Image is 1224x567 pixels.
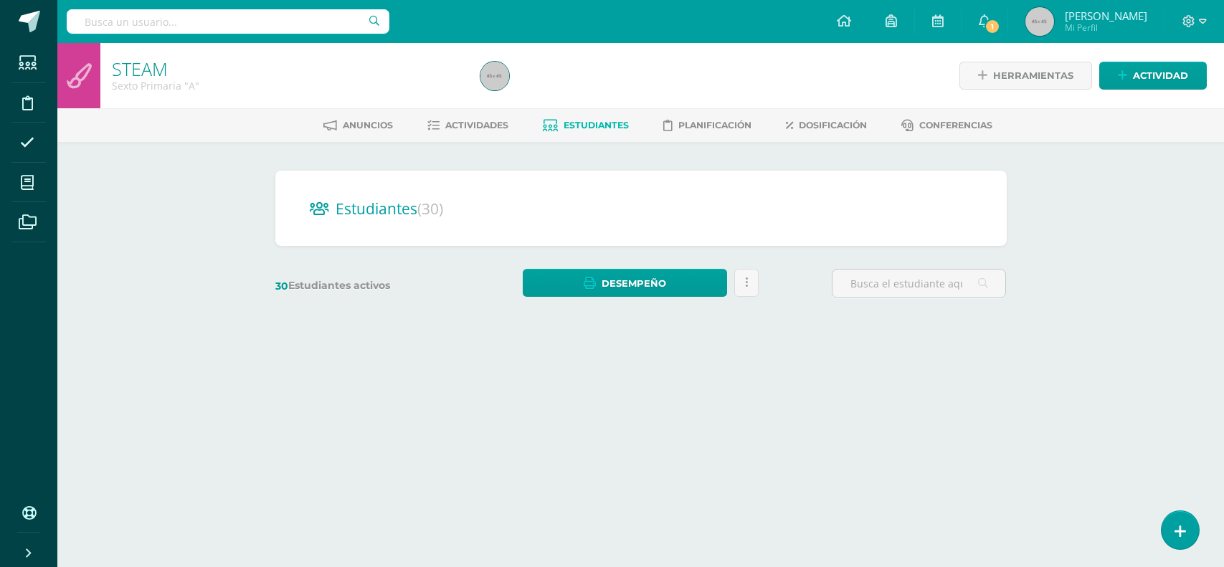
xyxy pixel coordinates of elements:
span: Conferencias [919,120,992,130]
span: Mi Perfil [1065,22,1147,34]
div: Sexto Primaria 'A' [112,79,463,92]
label: Estudiantes activos [275,279,450,292]
a: Planificación [663,114,751,137]
span: 1 [985,19,1000,34]
span: Actividades [445,120,508,130]
span: [PERSON_NAME] [1065,9,1147,23]
span: Estudiantes [336,199,443,219]
h1: STEAM [112,59,463,79]
a: Estudiantes [543,114,629,137]
span: Actividad [1133,62,1188,89]
a: Dosificación [786,114,867,137]
a: Actividades [427,114,508,137]
span: 30 [275,280,288,292]
input: Busca un usuario... [67,9,389,34]
a: Herramientas [959,62,1092,90]
a: Desempeño [523,269,727,297]
img: 45x45 [1025,7,1054,36]
a: Anuncios [323,114,393,137]
span: Anuncios [343,120,393,130]
input: Busca el estudiante aquí... [832,270,1005,297]
span: Dosificación [799,120,867,130]
a: Conferencias [901,114,992,137]
span: Desempeño [602,270,666,297]
span: Herramientas [993,62,1073,89]
a: Actividad [1099,62,1207,90]
img: 45x45 [480,62,509,90]
span: Planificación [678,120,751,130]
span: (30) [417,199,443,219]
a: STEAM [112,57,168,81]
span: Estudiantes [564,120,629,130]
